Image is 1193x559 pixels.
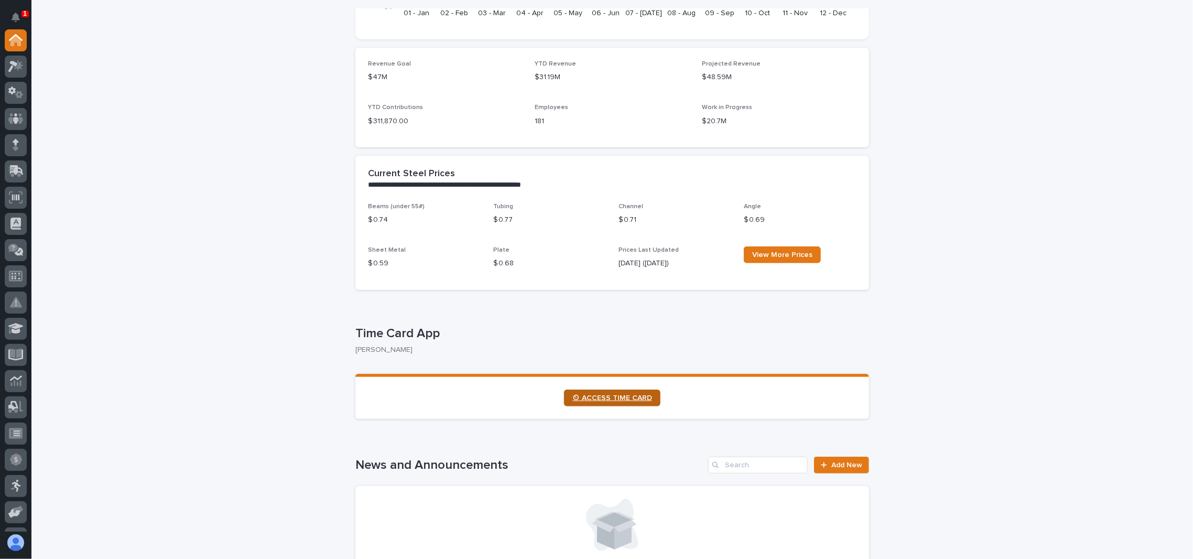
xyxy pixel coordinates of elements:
p: [DATE] ([DATE]) [619,258,731,269]
span: Plate [493,247,509,253]
text: 01 - Jan [404,9,429,17]
span: Angle [744,203,761,210]
span: Projected Revenue [702,61,761,67]
h1: News and Announcements [355,458,704,473]
text: 05 - May [554,9,582,17]
p: $ 0.71 [619,214,731,225]
span: Work in Progress [702,104,752,111]
text: 06 - Jun [592,9,620,17]
button: Notifications [5,6,27,28]
p: $ 0.69 [744,214,856,225]
p: $ 0.59 [368,258,481,269]
a: View More Prices [744,246,821,263]
span: Beams (under 55#) [368,203,425,210]
p: $ 0.77 [493,214,606,225]
tspan: $0 [384,3,393,10]
p: $20.7M [702,116,856,127]
text: 03 - Mar [478,9,506,17]
p: $ 311,870.00 [368,116,523,127]
p: $ 0.68 [493,258,606,269]
p: $ 0.74 [368,214,481,225]
a: ⏲ ACCESS TIME CARD [564,390,660,406]
text: 09 - Sep [705,9,734,17]
input: Search [708,457,808,474]
span: Channel [619,203,643,210]
button: users-avatar [5,532,27,554]
text: 07 - [DATE] [625,9,663,17]
text: 02 - Feb [440,9,468,17]
p: Time Card App [355,326,865,341]
text: 11 - Nov [783,9,808,17]
text: 08 - Aug [668,9,696,17]
p: 181 [535,116,690,127]
p: $47M [368,72,523,83]
div: Notifications1 [13,13,27,29]
text: 12 - Dec [820,9,847,17]
p: $31.19M [535,72,690,83]
span: Add New [831,461,862,469]
span: Sheet Metal [368,247,406,253]
span: Revenue Goal [368,61,411,67]
span: ⏲ ACCESS TIME CARD [572,394,652,402]
p: $48.59M [702,72,856,83]
h2: Current Steel Prices [368,168,455,180]
span: YTD Revenue [535,61,577,67]
span: View More Prices [752,251,812,259]
span: YTD Contributions [368,104,423,111]
p: [PERSON_NAME] [355,346,861,354]
span: Employees [535,104,569,111]
span: Tubing [493,203,513,210]
p: 1 [23,10,27,17]
a: Add New [814,457,869,474]
text: 10 - Oct [745,9,770,17]
text: 04 - Apr [516,9,544,17]
span: Prices Last Updated [619,247,679,253]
